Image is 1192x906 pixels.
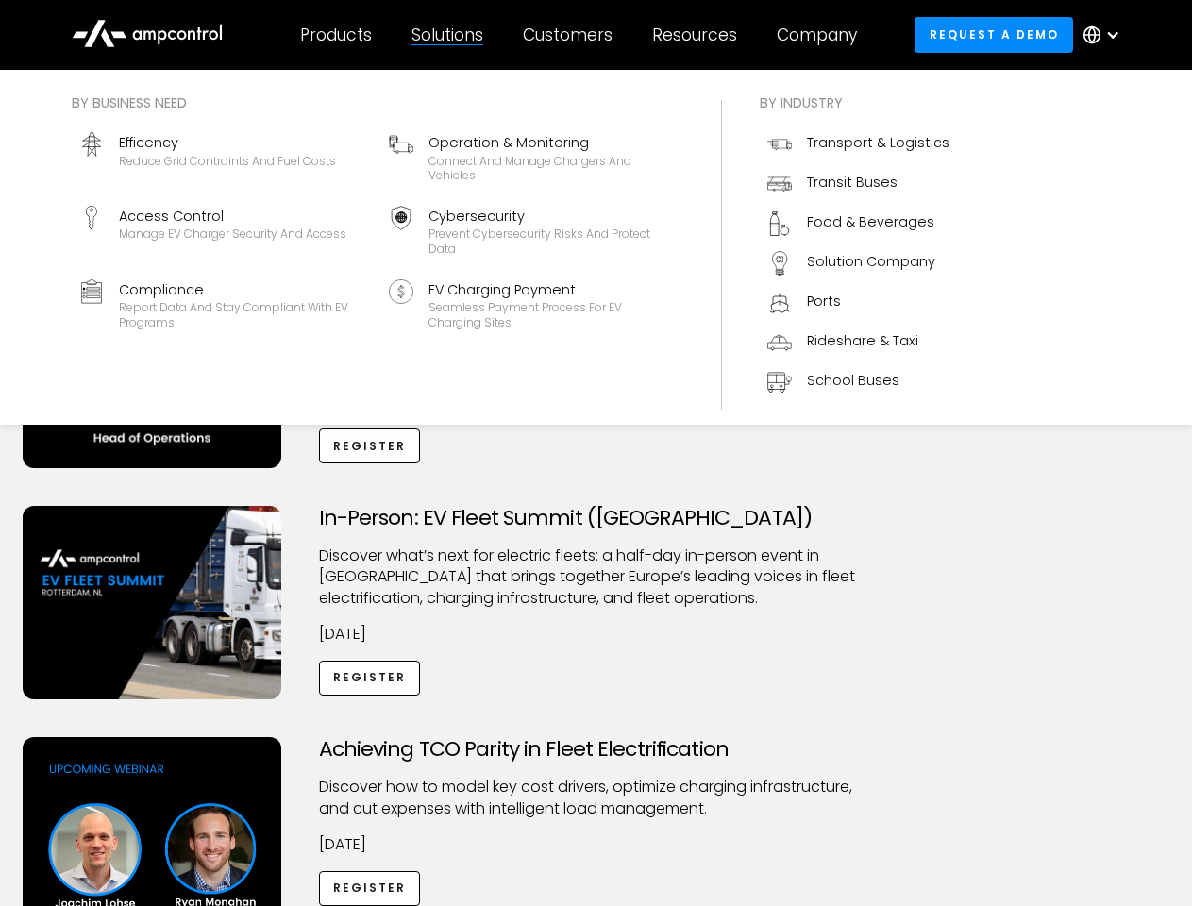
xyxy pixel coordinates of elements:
[807,132,949,153] div: Transport & Logistics
[428,132,676,153] div: Operation & Monitoring
[381,198,683,264] a: CybersecurityPrevent cybersecurity risks and protect data
[319,428,421,463] a: Register
[300,25,372,45] div: Products
[915,17,1073,52] a: Request a demo
[523,25,613,45] div: Customers
[72,125,374,191] a: EfficencyReduce grid contraints and fuel costs
[72,272,374,338] a: ComplianceReport data and stay compliant with EV programs
[428,206,676,226] div: Cybersecurity
[760,125,957,164] a: Transport & Logistics
[381,272,683,338] a: EV Charging PaymentSeamless Payment Process for EV Charging Sites
[760,323,957,362] a: Rideshare & Taxi
[760,204,957,243] a: Food & Beverages
[381,125,683,191] a: Operation & MonitoringConnect and manage chargers and vehicles
[319,737,874,762] h3: Achieving TCO Parity in Fleet Electrification
[428,154,676,183] div: Connect and manage chargers and vehicles
[760,362,957,402] a: School Buses
[807,370,899,391] div: School Buses
[807,330,918,351] div: Rideshare & Taxi
[807,211,934,232] div: Food & Beverages
[760,283,957,323] a: Ports
[760,92,957,113] div: By industry
[72,92,683,113] div: By business need
[319,545,874,609] p: ​Discover what’s next for electric fleets: a half-day in-person event in [GEOGRAPHIC_DATA] that b...
[119,154,336,169] div: Reduce grid contraints and fuel costs
[319,624,874,645] p: [DATE]
[119,206,346,226] div: Access Control
[777,25,857,45] div: Company
[428,226,676,256] div: Prevent cybersecurity risks and protect data
[652,25,737,45] div: Resources
[411,25,483,45] div: Solutions
[319,506,874,530] h3: In-Person: EV Fleet Summit ([GEOGRAPHIC_DATA])
[72,198,374,264] a: Access ControlManage EV charger security and access
[428,279,676,300] div: EV Charging Payment
[319,871,421,906] a: Register
[760,243,957,283] a: Solution Company
[428,300,676,329] div: Seamless Payment Process for EV Charging Sites
[760,164,957,204] a: Transit Buses
[119,300,366,329] div: Report data and stay compliant with EV programs
[119,132,336,153] div: Efficency
[319,834,874,855] p: [DATE]
[319,777,874,819] p: Discover how to model key cost drivers, optimize charging infrastructure, and cut expenses with i...
[319,661,421,696] a: Register
[807,291,841,311] div: Ports
[119,279,366,300] div: Compliance
[807,172,898,193] div: Transit Buses
[807,251,935,272] div: Solution Company
[119,226,346,242] div: Manage EV charger security and access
